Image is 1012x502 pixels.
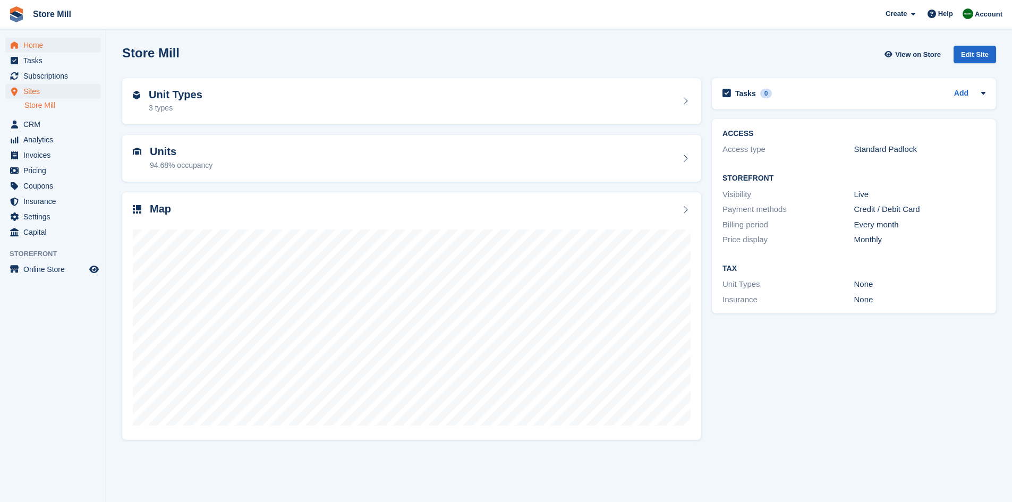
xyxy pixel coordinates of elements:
img: map-icn-33ee37083ee616e46c38cad1a60f524a97daa1e2b2c8c0bc3eb3415660979fc1.svg [133,205,141,214]
span: Invoices [23,148,87,163]
div: 94.68% occupancy [150,160,212,171]
h2: Units [150,146,212,158]
div: Payment methods [722,203,854,216]
h2: Tasks [735,89,756,98]
a: Map [122,192,701,440]
a: Edit Site [954,46,996,67]
div: Live [854,189,985,201]
span: Analytics [23,132,87,147]
span: Tasks [23,53,87,68]
div: 0 [760,89,772,98]
span: Create [886,8,907,19]
a: menu [5,178,100,193]
div: 3 types [149,103,202,114]
a: menu [5,84,100,99]
div: Every month [854,219,985,231]
h2: Storefront [722,174,985,183]
a: Unit Types 3 types [122,78,701,125]
h2: ACCESS [722,130,985,138]
div: Insurance [722,294,854,306]
span: Storefront [10,249,106,259]
div: None [854,278,985,291]
h2: Unit Types [149,89,202,101]
div: Unit Types [722,278,854,291]
img: stora-icon-8386f47178a22dfd0bd8f6a31ec36ba5ce8667c1dd55bd0f319d3a0aa187defe.svg [8,6,24,22]
a: menu [5,148,100,163]
a: menu [5,69,100,83]
div: Access type [722,143,854,156]
a: menu [5,53,100,68]
a: View on Store [883,46,945,63]
span: Sites [23,84,87,99]
span: Insurance [23,194,87,209]
h2: Store Mill [122,46,180,60]
a: Units 94.68% occupancy [122,135,701,182]
span: Capital [23,225,87,240]
span: Online Store [23,262,87,277]
span: Home [23,38,87,53]
div: Standard Padlock [854,143,985,156]
a: menu [5,225,100,240]
a: menu [5,132,100,147]
a: Add [954,88,968,100]
div: Edit Site [954,46,996,63]
a: menu [5,117,100,132]
img: unit-type-icn-2b2737a686de81e16bb02015468b77c625bbabd49415b5ef34ead5e3b44a266d.svg [133,91,140,99]
span: Help [938,8,953,19]
a: menu [5,194,100,209]
div: Price display [722,234,854,246]
a: Store Mill [29,5,75,23]
div: None [854,294,985,306]
a: menu [5,38,100,53]
div: Monthly [854,234,985,246]
span: CRM [23,117,87,132]
span: Subscriptions [23,69,87,83]
span: Settings [23,209,87,224]
img: Angus [963,8,973,19]
div: Visibility [722,189,854,201]
span: View on Store [895,49,941,60]
a: Preview store [88,263,100,276]
a: menu [5,163,100,178]
span: Pricing [23,163,87,178]
div: Billing period [722,219,854,231]
span: Coupons [23,178,87,193]
img: unit-icn-7be61d7bf1b0ce9d3e12c5938cc71ed9869f7b940bace4675aadf7bd6d80202e.svg [133,148,141,155]
a: menu [5,262,100,277]
h2: Tax [722,265,985,273]
span: Account [975,9,1002,20]
a: Store Mill [24,100,100,110]
h2: Map [150,203,171,215]
div: Credit / Debit Card [854,203,985,216]
a: menu [5,209,100,224]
